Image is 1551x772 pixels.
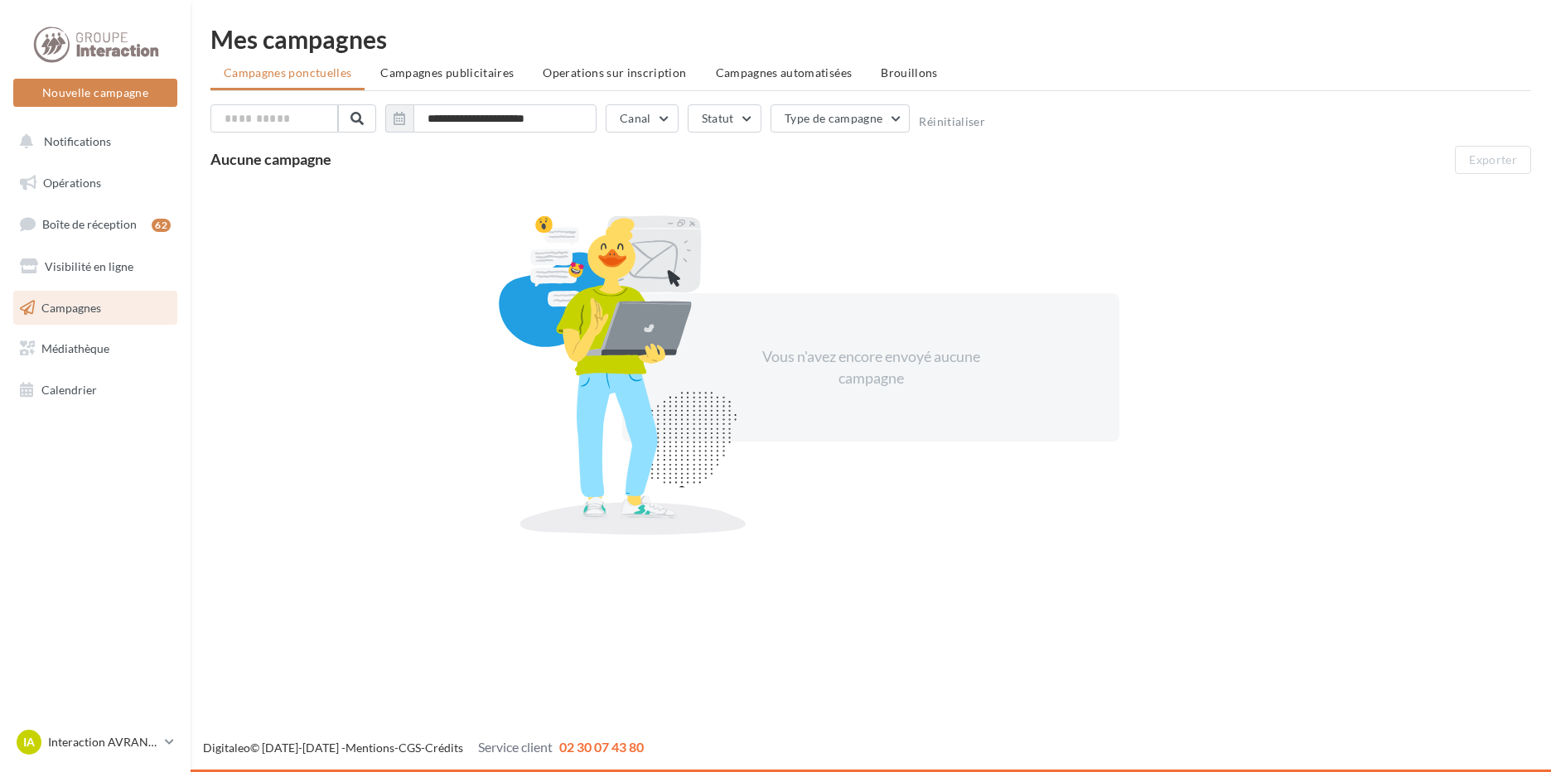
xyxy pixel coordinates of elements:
div: Vous n'avez encore envoyé aucune campagne [728,346,1013,388]
span: Visibilité en ligne [45,259,133,273]
span: Opérations [43,176,101,190]
span: Service client [478,739,553,755]
a: Visibilité en ligne [10,249,181,284]
div: 62 [152,219,171,232]
a: Calendrier [10,373,181,408]
div: Mes campagnes [210,27,1531,51]
span: Campagnes automatisées [716,65,853,80]
a: Boîte de réception62 [10,206,181,242]
button: Statut [688,104,761,133]
span: 02 30 07 43 80 [559,739,644,755]
span: © [DATE]-[DATE] - - - [203,741,644,755]
button: Exporter [1455,146,1531,174]
a: Médiathèque [10,331,181,366]
span: Notifications [44,134,111,148]
span: IA [23,734,35,750]
span: Calendrier [41,383,97,397]
a: CGS [399,741,421,755]
button: Notifications [10,124,174,159]
button: Type de campagne [771,104,911,133]
a: Crédits [425,741,463,755]
span: Campagnes [41,300,101,314]
span: Campagnes publicitaires [380,65,514,80]
button: Canal [606,104,679,133]
button: Réinitialiser [919,115,985,128]
a: Digitaleo [203,741,250,755]
p: Interaction AVRANCHES [48,734,158,750]
a: Campagnes [10,291,181,326]
a: IA Interaction AVRANCHES [13,726,177,758]
span: Médiathèque [41,341,109,355]
span: Boîte de réception [42,217,137,231]
button: Nouvelle campagne [13,79,177,107]
a: Mentions [345,741,394,755]
span: Operations sur inscription [543,65,686,80]
a: Opérations [10,166,181,200]
span: Aucune campagne [210,150,331,168]
span: Brouillons [881,65,938,80]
